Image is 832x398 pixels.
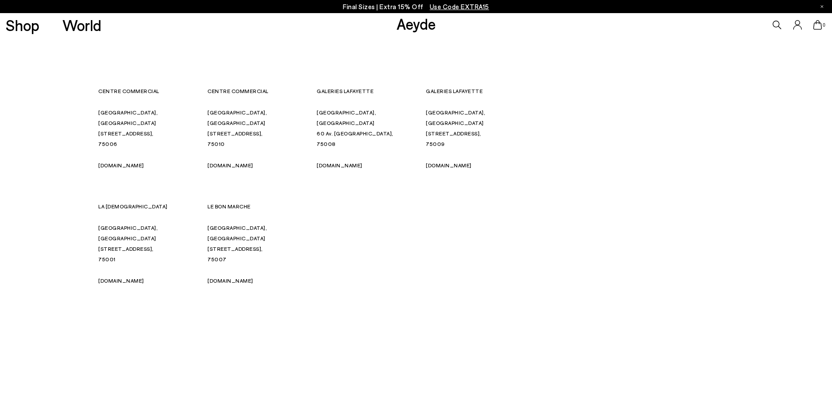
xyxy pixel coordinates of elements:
[207,86,317,96] p: CENTRE COMMERCIAL
[317,162,362,168] a: [DOMAIN_NAME]
[98,107,207,149] p: [GEOGRAPHIC_DATA], [GEOGRAPHIC_DATA] [STREET_ADDRESS], 75006
[98,162,144,168] a: [DOMAIN_NAME]
[207,222,317,264] p: [GEOGRAPHIC_DATA], [GEOGRAPHIC_DATA] [STREET_ADDRESS], 75007
[207,162,253,168] a: [DOMAIN_NAME]
[430,3,489,10] span: Navigate to /collections/ss25-final-sizes
[343,1,489,12] p: Final Sizes | Extra 15% Off
[822,23,826,28] span: 0
[98,277,144,284] a: [DOMAIN_NAME]
[98,222,207,264] p: [GEOGRAPHIC_DATA], [GEOGRAPHIC_DATA] [STREET_ADDRESS], 75001
[6,17,39,33] a: Shop
[813,20,822,30] a: 0
[426,86,535,96] p: GALERIES LAFAYETTE
[98,86,207,96] p: CENTRE COMMERCIAL
[207,277,253,284] a: [DOMAIN_NAME]
[207,107,317,149] p: [GEOGRAPHIC_DATA], [GEOGRAPHIC_DATA] [STREET_ADDRESS], 75010
[426,107,535,149] p: [GEOGRAPHIC_DATA], [GEOGRAPHIC_DATA] [STREET_ADDRESS], 75009
[98,201,207,211] p: LA [DEMOGRAPHIC_DATA]
[207,201,317,211] p: LE BON MARCHE
[62,17,101,33] a: World
[317,107,426,149] p: [GEOGRAPHIC_DATA], [GEOGRAPHIC_DATA] 60 Av. [GEOGRAPHIC_DATA], 75008
[317,86,426,96] p: GALERIES LAFAYETTE
[397,14,436,33] a: Aeyde
[426,162,472,168] a: [DOMAIN_NAME]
